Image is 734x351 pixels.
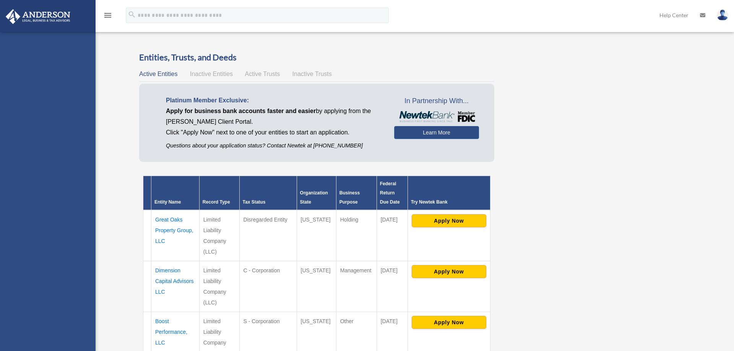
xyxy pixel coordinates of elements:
[199,261,239,312] td: Limited Liability Company (LLC)
[377,210,408,261] td: [DATE]
[166,95,383,106] p: Platinum Member Exclusive:
[336,210,377,261] td: Holding
[103,13,112,20] a: menu
[190,71,233,77] span: Inactive Entities
[377,261,408,312] td: [DATE]
[245,71,280,77] span: Active Trusts
[151,210,200,261] td: Great Oaks Property Group, LLC
[166,106,383,127] p: by applying from the [PERSON_NAME] Client Portal.
[139,71,177,77] span: Active Entities
[239,261,297,312] td: C - Corporation
[103,11,112,20] i: menu
[199,176,239,210] th: Record Type
[139,52,494,63] h3: Entities, Trusts, and Deeds
[717,10,728,21] img: User Pic
[199,210,239,261] td: Limited Liability Company (LLC)
[336,176,377,210] th: Business Purpose
[239,176,297,210] th: Tax Status
[239,210,297,261] td: Disregarded Entity
[3,9,73,24] img: Anderson Advisors Platinum Portal
[166,141,383,150] p: Questions about your application status? Contact Newtek at [PHONE_NUMBER]
[297,261,336,312] td: [US_STATE]
[151,261,200,312] td: Dimension Capital Advisors LLC
[412,214,486,227] button: Apply Now
[394,126,479,139] a: Learn More
[292,71,332,77] span: Inactive Trusts
[412,316,486,329] button: Apply Now
[128,10,136,19] i: search
[151,176,200,210] th: Entity Name
[166,108,316,114] span: Apply for business bank accounts faster and easier
[166,127,383,138] p: Click "Apply Now" next to one of your entities to start an application.
[398,111,475,123] img: NewtekBankLogoSM.png
[297,176,336,210] th: Organization State
[377,176,408,210] th: Federal Return Due Date
[412,265,486,278] button: Apply Now
[336,261,377,312] td: Management
[297,210,336,261] td: [US_STATE]
[394,95,479,107] span: In Partnership With...
[411,197,487,207] div: Try Newtek Bank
